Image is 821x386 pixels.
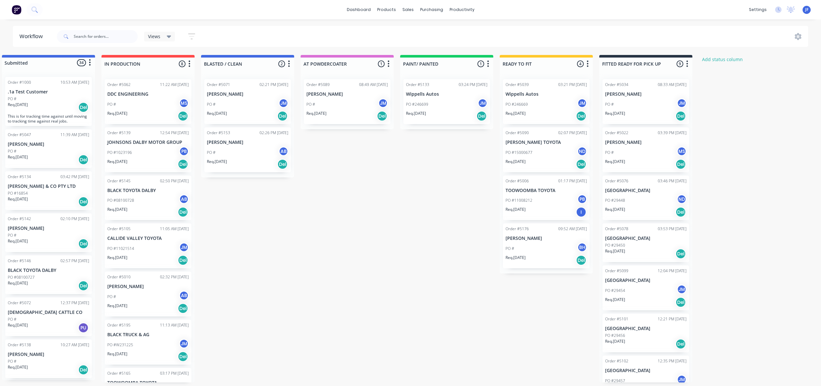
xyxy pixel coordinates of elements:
[207,159,227,165] p: Req. [DATE]
[8,80,31,85] div: Order #1000
[60,216,89,222] div: 02:10 PM [DATE]
[658,130,687,136] div: 03:39 PM [DATE]
[506,178,529,184] div: Order #5006
[605,333,625,338] p: PO #29456
[8,154,28,160] p: Req. [DATE]
[506,150,532,155] p: PO #15000677
[605,111,625,116] p: Req. [DATE]
[476,111,487,121] div: Del
[506,236,587,241] p: [PERSON_NAME]
[677,375,687,384] div: JM
[306,82,330,88] div: Order #5089
[558,82,587,88] div: 03:21 PM [DATE]
[8,352,89,357] p: [PERSON_NAME]
[676,339,686,349] div: Del
[8,196,28,202] p: Req. [DATE]
[107,198,134,203] p: PO #08100728
[8,342,31,348] div: Order #5138
[78,365,89,375] div: Del
[207,111,227,116] p: Req. [DATE]
[602,265,689,310] div: Order #509912:04 PM [DATE][GEOGRAPHIC_DATA]PO #29454JMReq.[DATE]Del
[602,176,689,220] div: Order #507603:46 PM [DATE][GEOGRAPHIC_DATA]PO #29448NDReq.[DATE]Del
[605,378,625,384] p: PO #29457
[676,249,686,259] div: Del
[658,316,687,322] div: 12:21 PM [DATE]
[260,130,288,136] div: 02:26 PM [DATE]
[107,351,127,357] p: Req. [DATE]
[8,89,89,95] p: .1a Test Customer
[8,96,16,102] p: PO #
[107,342,133,348] p: PO #W231225
[107,102,116,107] p: PO #
[279,98,288,108] div: JM
[506,130,529,136] div: Order #5090
[605,102,614,107] p: PO #
[558,130,587,136] div: 02:07 PM [DATE]
[605,198,625,203] p: PO #29448
[107,303,127,309] p: Req. [DATE]
[605,242,625,248] p: PO #29450
[406,91,487,97] p: Wippells Autos
[605,207,625,212] p: Req. [DATE]
[605,236,687,241] p: [GEOGRAPHIC_DATA]
[605,368,687,373] p: [GEOGRAPHIC_DATA]
[605,297,625,303] p: Req. [DATE]
[107,236,189,241] p: CALLIDE VALLEY TOYOTA
[178,303,188,314] div: Del
[503,127,590,172] div: Order #509002:07 PM [DATE][PERSON_NAME] TOYOTAPO #15000677NDReq.[DATE]Del
[658,82,687,88] div: 08:33 AM [DATE]
[204,79,291,124] div: Order #507102:21 PM [DATE][PERSON_NAME]PO #JMReq.[DATE]Del
[374,5,399,15] div: products
[277,111,288,121] div: Del
[179,242,189,252] div: JM
[8,274,35,280] p: PO #08100727
[5,255,92,294] div: Order #514602:57 PM [DATE]BLACK TOYOTA DALBYPO #08100727Req.[DATE]Del
[503,223,590,268] div: Order #517609:52 AM [DATE][PERSON_NAME]PO #BHReq.[DATE]Del
[207,140,288,145] p: [PERSON_NAME]
[78,155,89,165] div: Del
[406,82,429,88] div: Order #5133
[107,246,134,252] p: PO #11021514
[677,284,687,294] div: JM
[74,30,138,43] input: Search for orders...
[506,102,528,107] p: PO #246669
[105,176,191,220] div: Order #514502:50 PM [DATE]BLACK TOYOTA DALBYPO #08100728ABReq.[DATE]Del
[677,146,687,156] div: MS
[5,171,92,210] div: Order #513403:42 PM [DATE][PERSON_NAME] & CO PTY LTDPO #16854Req.[DATE]Del
[160,82,189,88] div: 11:22 AM [DATE]
[8,114,89,123] p: This is for tracking time against until moving to tracking time against real jobs.
[605,316,628,322] div: Order #5101
[658,268,687,274] div: 12:04 PM [DATE]
[306,111,326,116] p: Req. [DATE]
[105,223,191,268] div: Order #510511:05 AM [DATE]CALLIDE VALLEY TOYOTAPO #11021514JMReq.[DATE]Del
[403,79,490,124] div: Order #513303:24 PM [DATE]Wippells AutosPO #246699JMReq.[DATE]Del
[107,380,189,386] p: TOOWOOMBA TOYOTA
[8,184,89,189] p: [PERSON_NAME] & CO PTY LTD
[8,268,89,273] p: BLACK TOYOTA DALBY
[605,159,625,165] p: Req. [DATE]
[503,176,590,220] div: Order #500601:17 PM [DATE]TOOWOOMBA TOYOTAPO #11008212PBReq.[DATE]I
[107,274,131,280] div: Order #5010
[178,159,188,169] div: Del
[506,140,587,145] p: [PERSON_NAME] TOYOTA
[8,102,28,108] p: Req. [DATE]
[344,5,374,15] a: dashboard
[506,255,526,261] p: Req. [DATE]
[105,272,191,316] div: Order #501002:32 PM [DATE][PERSON_NAME]PO #ABReq.[DATE]Del
[204,127,291,172] div: Order #515302:26 PM [DATE][PERSON_NAME]PO #ABReq.[DATE]Del
[207,130,230,136] div: Order #5153
[8,359,16,364] p: PO #
[605,326,687,331] p: [GEOGRAPHIC_DATA]
[78,323,89,333] div: PU
[107,150,132,155] p: PO #1023196
[105,79,191,124] div: Order #506211:22 AM [DATE]DDC ENGINEERINGPO #MSReq.[DATE]Del
[5,129,92,168] div: Order #504711:39 AM [DATE][PERSON_NAME]PO #Req.[DATE]Del
[107,178,131,184] div: Order #5145
[107,332,189,338] p: BLACK TRUCK & AG
[107,322,131,328] div: Order #5195
[107,207,127,212] p: Req. [DATE]
[8,190,28,196] p: PO #16854
[107,159,127,165] p: Req. [DATE]
[160,274,189,280] div: 02:32 PM [DATE]
[8,258,31,264] div: Order #5146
